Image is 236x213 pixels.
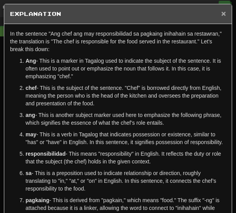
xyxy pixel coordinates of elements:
[26,150,226,165] p: - This means "responsibility" in English. It reflects the duty or role that the subject (the chef...
[10,10,226,18] h5: Explanation
[26,151,65,157] strong: responsibilidad
[26,197,49,203] strong: pagkaing
[26,170,32,176] strong: sa
[10,30,226,53] p: In the sentence "Ang chef ang may responsibilidad sa pagkaing inihahain sa restawran," the transl...
[26,131,36,137] strong: may
[26,85,37,91] strong: chef
[26,131,226,146] p: - This is a verb in Tagalog that indicates possession or existence, similar to "has" or "have" in...
[221,9,226,18] span: ×
[26,57,226,80] p: - This is a marker in Tagalog used to indicate the subject of the sentence. It is often used to p...
[26,112,35,118] strong: ang
[26,58,36,64] strong: Ang
[26,111,226,127] p: - This is another subject marker used here to emphasize the following phrase, which signifies the...
[221,9,226,17] button: Close
[26,169,226,192] p: - This is a preposition used to indicate relationship or direction, roughly translating to "in," ...
[26,84,226,107] p: - This is the subject of the sentence. "Chef" is borrowed directly from English, meaning the pers...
